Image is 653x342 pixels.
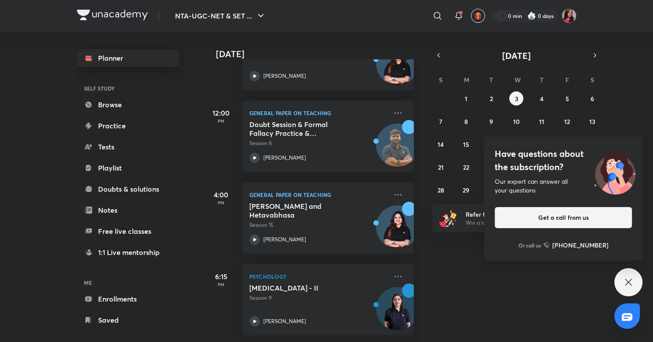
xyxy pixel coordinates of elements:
button: avatar [471,9,485,23]
img: streak [527,11,536,20]
abbr: September 4, 2025 [540,95,544,103]
button: September 8, 2025 [459,114,473,128]
button: September 7, 2025 [434,114,448,128]
p: PM [204,118,239,124]
h5: 6:15 [204,271,239,282]
a: Saved [77,311,179,329]
abbr: Wednesday [514,76,520,84]
img: Avatar [376,47,419,89]
h5: 12:00 [204,108,239,118]
button: September 22, 2025 [459,160,473,174]
abbr: September 14, 2025 [438,140,444,149]
button: September 3, 2025 [509,91,523,106]
abbr: Saturday [591,76,594,84]
button: September 29, 2025 [459,183,473,197]
button: September 11, 2025 [535,114,549,128]
h6: [PHONE_NUMBER] [552,240,609,250]
p: Psychology [249,271,387,282]
p: PM [204,282,239,287]
a: Playlist [77,159,179,177]
button: September 28, 2025 [434,183,448,197]
span: [DATE] [502,50,531,62]
abbr: September 28, 2025 [438,186,444,194]
button: September 15, 2025 [459,137,473,151]
button: September 6, 2025 [585,91,599,106]
button: September 10, 2025 [509,114,523,128]
h5: 4:00 [204,189,239,200]
button: September 2, 2025 [484,91,498,106]
a: Free live classes [77,222,179,240]
abbr: September 9, 2025 [489,117,493,126]
p: PM [204,200,239,205]
a: Practice [77,117,179,135]
abbr: September 3, 2025 [514,95,518,103]
abbr: Sunday [439,76,442,84]
a: 1:1 Live mentorship [77,244,179,261]
h5: Hetu and Hetavabhasa [249,202,359,219]
img: Avatar [376,292,419,334]
h5: Neuropsychological Tests - II [249,284,359,292]
h4: [DATE] [216,49,423,59]
abbr: September 22, 2025 [463,163,469,171]
p: General Paper on Teaching [249,108,387,118]
button: September 16, 2025 [484,137,498,151]
h5: Doubt Session & Formal Fallacy Practice & Distribution [249,120,359,138]
abbr: September 1, 2025 [465,95,467,103]
button: September 4, 2025 [535,91,549,106]
abbr: September 6, 2025 [591,95,594,103]
img: Shweta Mishra [562,8,576,23]
a: Enrollments [77,290,179,308]
p: [PERSON_NAME] [263,236,306,244]
abbr: September 21, 2025 [438,163,444,171]
img: avatar [474,12,482,20]
a: Notes [77,201,179,219]
p: Session 8 [249,139,387,147]
button: September 9, 2025 [484,114,498,128]
abbr: Tuesday [489,76,493,84]
p: General Paper on Teaching [249,189,387,200]
button: NTA-UGC-NET & SET ... [170,7,271,25]
abbr: September 2, 2025 [490,95,493,103]
button: [DATE] [445,49,589,62]
abbr: Thursday [540,76,544,84]
abbr: September 29, 2025 [463,186,469,194]
p: [PERSON_NAME] [263,72,306,80]
abbr: September 11, 2025 [539,117,544,126]
p: Session 15 [249,221,387,229]
a: Doubts & solutions [77,180,179,198]
abbr: September 12, 2025 [564,117,570,126]
a: Tests [77,138,179,156]
abbr: September 7, 2025 [439,117,442,126]
p: Win a laptop, vouchers & more [466,219,574,227]
h6: Refer friends [466,210,574,219]
abbr: September 5, 2025 [565,95,569,103]
a: [PHONE_NUMBER] [544,240,609,250]
button: Get a call from us [495,207,632,228]
abbr: September 10, 2025 [513,117,520,126]
abbr: Friday [565,76,569,84]
a: Browse [77,96,179,113]
p: [PERSON_NAME] [263,154,306,162]
button: September 13, 2025 [585,114,599,128]
abbr: Monday [464,76,469,84]
img: referral [439,209,457,227]
button: September 5, 2025 [560,91,574,106]
img: Company Logo [77,10,148,20]
a: Company Logo [77,10,148,22]
p: Or call us [518,241,541,249]
h6: ME [77,275,179,290]
button: September 21, 2025 [434,160,448,174]
img: Avatar [376,128,419,171]
h6: SELF STUDY [77,81,179,96]
div: Our expert can answer all your questions [495,177,632,195]
p: Session 9 [249,294,387,302]
abbr: September 8, 2025 [464,117,468,126]
abbr: September 13, 2025 [589,117,595,126]
a: Planner [77,49,179,67]
img: Avatar [376,210,419,252]
abbr: September 15, 2025 [463,140,469,149]
button: September 12, 2025 [560,114,574,128]
button: September 14, 2025 [434,137,448,151]
h4: Have questions about the subscription? [495,147,632,174]
img: ttu_illustration_new.svg [587,147,642,195]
